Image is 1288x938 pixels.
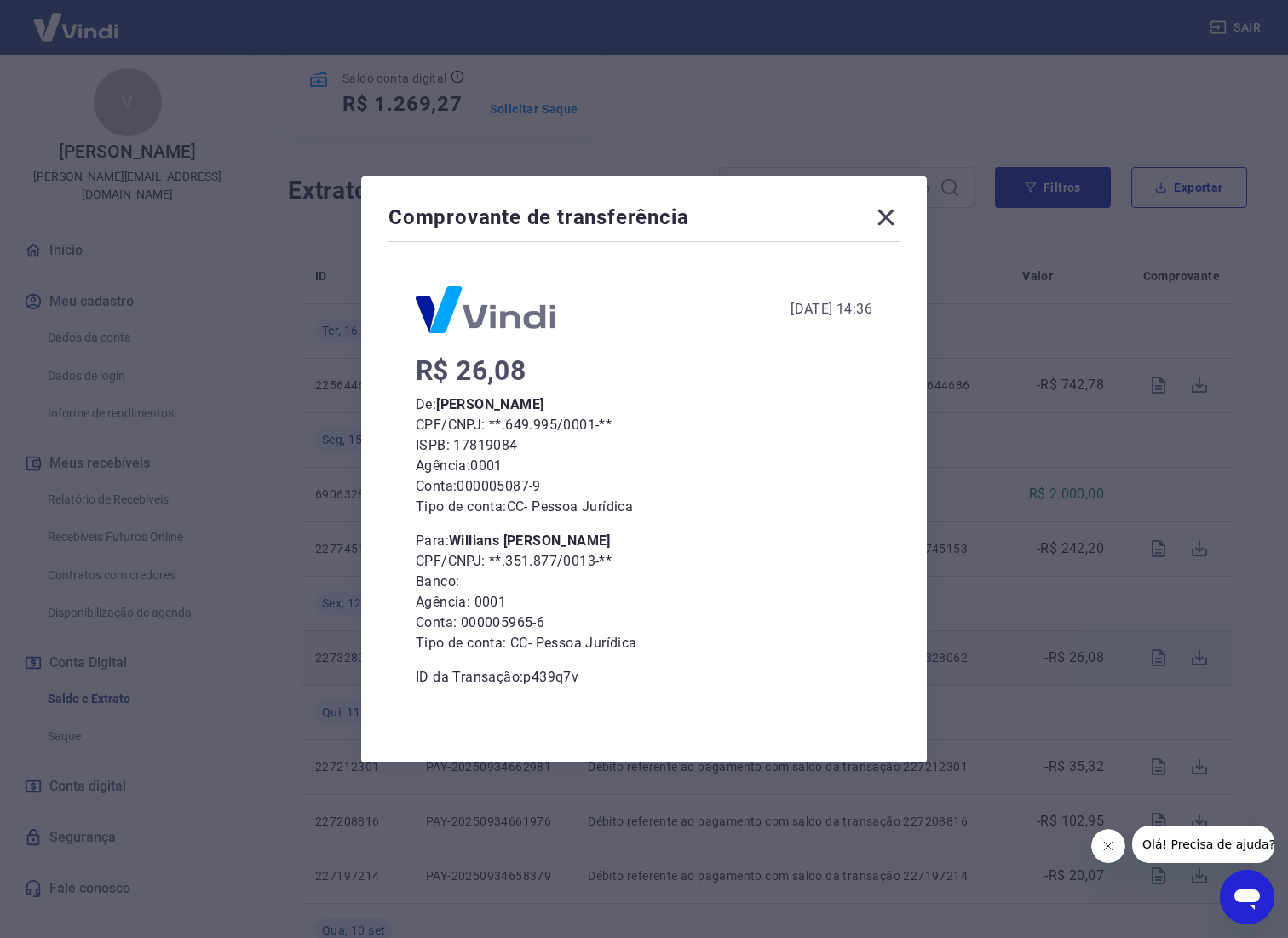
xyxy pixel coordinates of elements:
p: De: [416,394,872,415]
p: Tipo de conta: CC - Pessoa Jurídica [416,633,872,653]
iframe: Botão para abrir a janela de mensagens [1220,870,1274,924]
span: R$ 26,08 [416,354,526,387]
p: CPF/CNPJ: **.351.877/0013-** [416,551,872,572]
p: Agência: 0001 [416,456,872,476]
p: Conta: 000005965-6 [416,613,872,633]
b: [PERSON_NAME] [436,396,543,412]
b: Willians [PERSON_NAME] [449,532,611,549]
p: CPF/CNPJ: **.649.995/0001-** [416,415,872,435]
div: Comprovante de transferência [388,204,900,238]
p: Para: [416,531,872,551]
iframe: Fechar mensagem [1091,829,1125,863]
p: ID da Transação: p439q7v [416,667,872,688]
p: Banco: [416,572,872,592]
span: Olá! Precisa de ajuda? [10,12,143,26]
p: Conta: 000005087-9 [416,476,872,497]
div: [DATE] 14:36 [791,299,872,319]
img: Logo [416,286,555,333]
iframe: Mensagem da empresa [1132,826,1274,863]
p: Agência: 0001 [416,592,872,613]
p: Tipo de conta: CC - Pessoa Jurídica [416,497,872,517]
p: ISPB: 17819084 [416,435,872,456]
